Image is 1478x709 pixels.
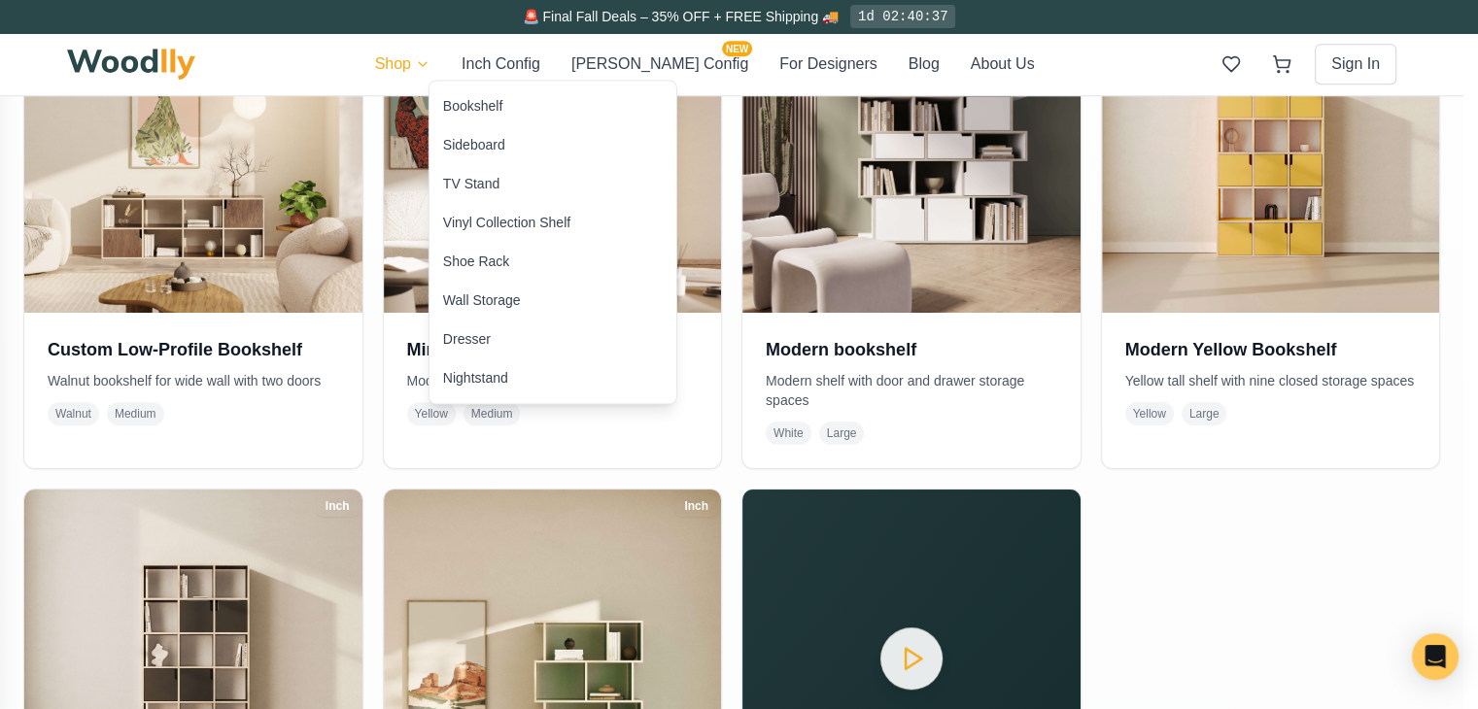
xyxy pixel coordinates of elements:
div: Wall Storage [443,290,521,310]
div: Vinyl Collection Shelf [443,213,570,232]
div: Sideboard [443,135,505,154]
div: Nightstand [443,368,508,388]
div: Shoe Rack [443,252,509,271]
div: Shop [429,80,677,404]
div: Bookshelf [443,96,502,116]
div: Dresser [443,329,491,349]
div: TV Stand [443,174,499,193]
